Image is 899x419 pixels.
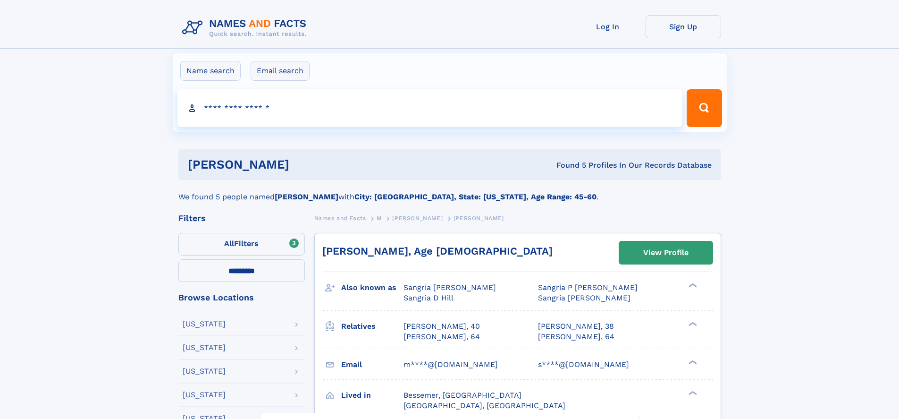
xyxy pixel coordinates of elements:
[619,241,713,264] a: View Profile
[377,212,382,224] a: M
[354,192,597,201] b: City: [GEOGRAPHIC_DATA], State: [US_STATE], Age Range: 45-60
[392,215,443,222] span: [PERSON_NAME]
[643,242,689,264] div: View Profile
[178,214,305,222] div: Filters
[538,332,614,342] a: [PERSON_NAME], 64
[686,282,697,289] div: ❯
[341,387,403,403] h3: Lived in
[403,401,565,410] span: [GEOGRAPHIC_DATA], [GEOGRAPHIC_DATA]
[377,215,382,222] span: M
[687,89,722,127] button: Search Button
[686,359,697,365] div: ❯
[275,192,338,201] b: [PERSON_NAME]
[454,215,504,222] span: [PERSON_NAME]
[403,332,480,342] a: [PERSON_NAME], 64
[341,280,403,296] h3: Also known as
[177,89,683,127] input: search input
[224,239,234,248] span: All
[341,318,403,334] h3: Relatives
[341,357,403,373] h3: Email
[538,293,630,302] span: Sangria [PERSON_NAME]
[183,320,226,328] div: [US_STATE]
[183,391,226,399] div: [US_STATE]
[403,321,480,332] a: [PERSON_NAME], 40
[686,321,697,327] div: ❯
[686,390,697,396] div: ❯
[538,321,614,332] a: [PERSON_NAME], 38
[188,159,423,171] h1: [PERSON_NAME]
[570,15,646,38] a: Log In
[322,245,553,257] a: [PERSON_NAME], Age [DEMOGRAPHIC_DATA]
[403,293,454,302] span: Sangria D Hill
[178,233,305,256] label: Filters
[423,160,712,171] div: Found 5 Profiles In Our Records Database
[646,15,721,38] a: Sign Up
[178,293,305,302] div: Browse Locations
[180,61,241,81] label: Name search
[178,15,314,41] img: Logo Names and Facts
[403,391,521,400] span: Bessemer, [GEOGRAPHIC_DATA]
[538,283,638,292] span: Sangria P [PERSON_NAME]
[178,180,721,203] div: We found 5 people named with .
[392,212,443,224] a: [PERSON_NAME]
[183,344,226,351] div: [US_STATE]
[251,61,310,81] label: Email search
[183,368,226,375] div: [US_STATE]
[314,212,366,224] a: Names and Facts
[403,283,496,292] span: Sangria [PERSON_NAME]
